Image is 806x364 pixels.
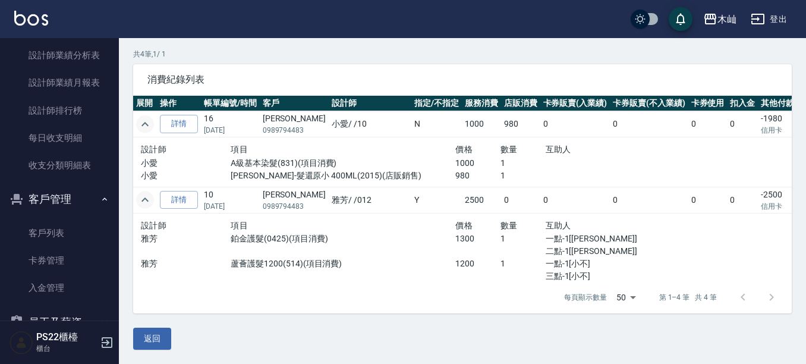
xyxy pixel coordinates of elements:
[540,187,610,213] td: 0
[201,187,260,213] td: 10
[157,96,201,111] th: 操作
[141,157,231,170] p: 小愛
[160,115,198,133] a: 詳情
[10,331,33,354] img: Person
[546,245,681,258] p: 二點-1[[PERSON_NAME]]
[133,49,792,59] p: 共 4 筆, 1 / 1
[136,191,154,209] button: expand row
[669,7,692,31] button: save
[5,184,114,215] button: 客戶管理
[5,219,114,247] a: 客戶列表
[14,11,48,26] img: Logo
[411,111,462,137] td: N
[717,12,736,27] div: 木屾
[610,96,688,111] th: 卡券販賣(不入業績)
[329,96,411,111] th: 設計師
[540,111,610,137] td: 0
[688,111,728,137] td: 0
[5,69,114,96] a: 設計師業績月報表
[141,170,231,182] p: 小愛
[201,111,260,137] td: 16
[546,270,681,283] p: 三點-1[小不]
[500,157,546,170] p: 1
[5,247,114,274] a: 卡券管理
[500,221,518,230] span: 數量
[612,281,640,313] div: 50
[727,96,758,111] th: 扣入金
[455,157,500,170] p: 1000
[727,187,758,213] td: 0
[231,170,455,182] p: [PERSON_NAME]-髮還原小 400ML(2015)(店販銷售)
[260,187,329,213] td: [PERSON_NAME]
[329,187,411,213] td: 雅芳 / /012
[462,96,501,111] th: 服務消費
[500,145,518,154] span: 數量
[698,7,741,32] button: 木屾
[5,42,114,69] a: 設計師業績分析表
[5,97,114,124] a: 設計師排行榜
[141,221,166,230] span: 設計師
[500,233,546,245] p: 1
[231,258,455,270] p: 蘆薈護髮1200(514)(項目消費)
[455,170,500,182] p: 980
[201,96,260,111] th: 帳單編號/時間
[260,111,329,137] td: [PERSON_NAME]
[455,145,473,154] span: 價格
[231,157,455,170] p: A級基本染髮(831)(項目消費)
[141,258,231,270] p: 雅芳
[411,96,462,111] th: 指定/不指定
[501,187,540,213] td: 0
[136,115,154,133] button: expand row
[141,145,166,154] span: 設計師
[329,111,411,137] td: 小愛 / /10
[5,152,114,179] a: 收支分類明細表
[501,96,540,111] th: 店販消費
[141,233,231,245] p: 雅芳
[133,96,157,111] th: 展開
[160,191,198,209] a: 詳情
[231,221,248,230] span: 項目
[501,111,540,137] td: 980
[610,187,688,213] td: 0
[133,328,171,350] button: 返回
[231,145,248,154] span: 項目
[659,292,717,303] p: 第 1–4 筆 共 4 筆
[147,74,777,86] span: 消費紀錄列表
[263,125,326,136] p: 0989794483
[263,201,326,212] p: 0989794483
[231,233,455,245] p: 鉑金護髮(0425)(項目消費)
[546,233,681,245] p: 一點-1[[PERSON_NAME]]
[540,96,610,111] th: 卡券販賣(入業績)
[5,307,114,338] button: 員工及薪資
[546,221,571,230] span: 互助人
[455,221,473,230] span: 價格
[36,331,97,343] h5: PS22櫃檯
[204,201,257,212] p: [DATE]
[462,187,501,213] td: 2500
[260,96,329,111] th: 客戶
[564,292,607,303] p: 每頁顯示數量
[688,96,728,111] th: 卡券使用
[36,343,97,354] p: 櫃台
[500,170,546,182] p: 1
[5,274,114,302] a: 入金管理
[546,145,571,154] span: 互助人
[727,111,758,137] td: 0
[546,258,681,270] p: 一點-1[小不]
[5,124,114,152] a: 每日收支明細
[204,125,257,136] p: [DATE]
[411,187,462,213] td: Y
[688,187,728,213] td: 0
[462,111,501,137] td: 1000
[455,233,500,245] p: 1300
[455,258,500,270] p: 1200
[610,111,688,137] td: 0
[746,8,792,30] button: 登出
[500,258,546,270] p: 1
